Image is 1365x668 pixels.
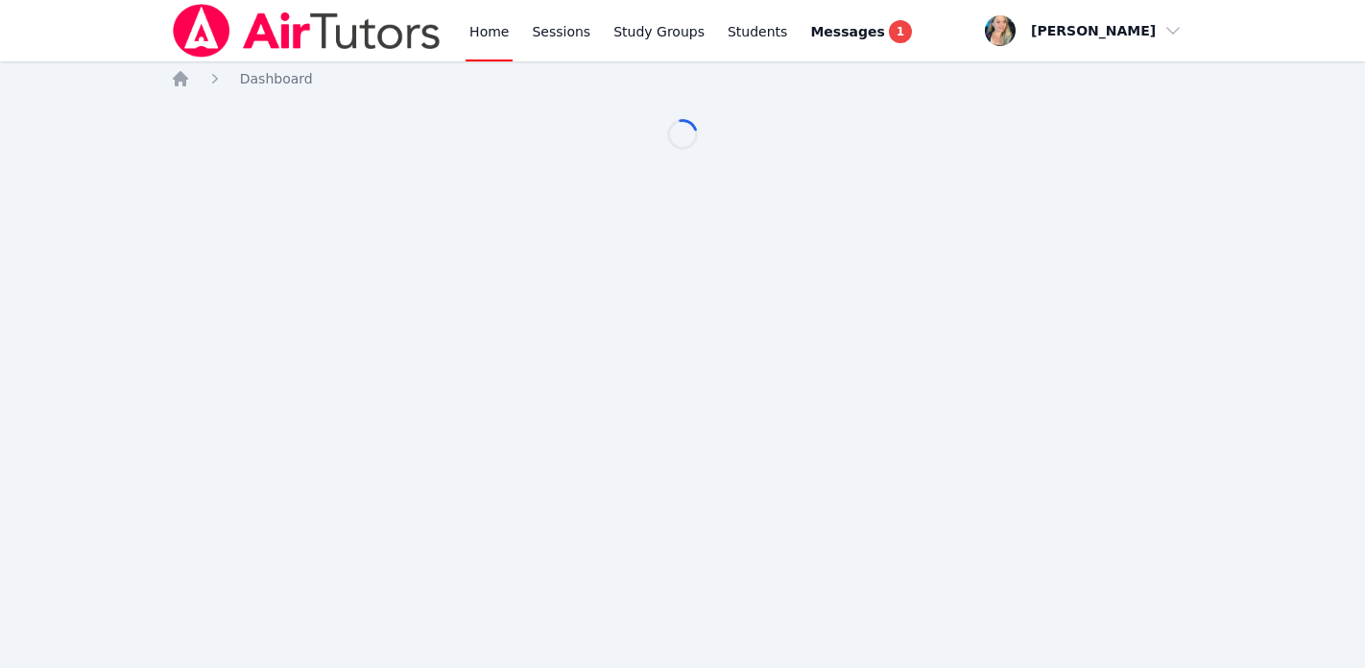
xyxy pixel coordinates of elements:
[171,69,1195,88] nav: Breadcrumb
[889,20,912,43] span: 1
[171,4,443,58] img: Air Tutors
[240,71,313,86] span: Dashboard
[240,69,313,88] a: Dashboard
[810,22,884,41] span: Messages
